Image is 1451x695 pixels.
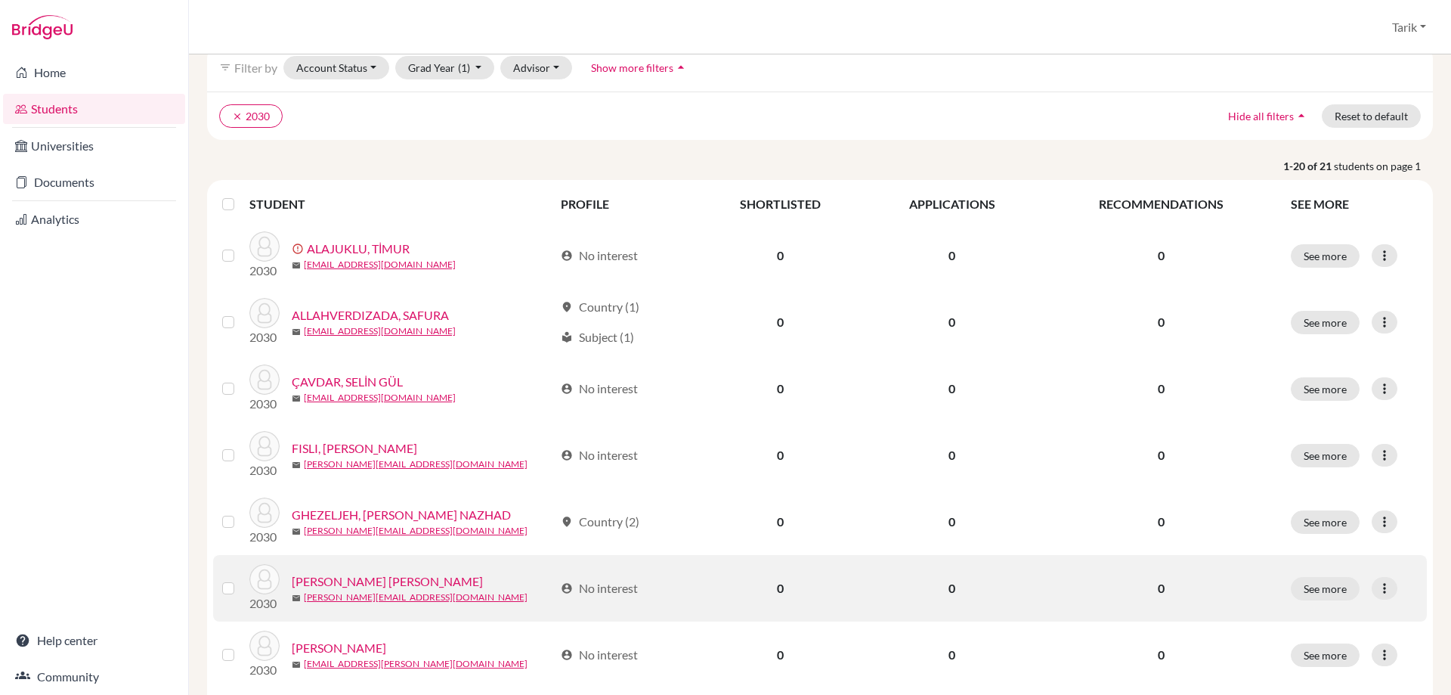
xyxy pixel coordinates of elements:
[219,104,283,128] button: clear2030
[697,555,864,622] td: 0
[249,231,280,262] img: ALAJUKLU, TİMUR
[304,657,527,671] a: [EMAIL_ADDRESS][PERSON_NAME][DOMAIN_NAME]
[219,61,231,73] i: filter_list
[561,301,573,313] span: location_on
[1228,110,1294,123] span: Hide all filters
[864,489,1040,555] td: 0
[1050,579,1273,597] p: 0
[1291,644,1360,667] button: See more
[561,250,573,262] span: account_circle
[249,431,280,461] img: FISLI, FÜLÖP JANOS
[283,56,389,79] button: Account Status
[292,373,403,391] a: ÇAVDAR, SELİN GÜL
[304,458,527,471] a: [PERSON_NAME][EMAIL_ADDRESS][DOMAIN_NAME]
[697,422,864,489] td: 0
[561,247,638,265] div: No interest
[561,328,634,346] div: Subject (1)
[249,298,280,328] img: ALLAHVERDIZADA, SAFURA
[697,289,864,355] td: 0
[3,625,185,656] a: Help center
[1291,377,1360,401] button: See more
[1291,444,1360,467] button: See more
[864,222,1040,289] td: 0
[395,56,495,79] button: Grad Year(1)
[561,380,638,398] div: No interest
[249,395,280,413] p: 2030
[292,461,301,470] span: mail
[697,622,864,688] td: 0
[864,622,1040,688] td: 0
[249,262,280,280] p: 2030
[697,222,864,289] td: 0
[1334,158,1433,174] span: students on page 1
[1050,646,1273,664] p: 0
[249,365,280,395] img: ÇAVDAR, SELİN GÜL
[561,646,638,664] div: No interest
[249,594,280,613] p: 2030
[1291,510,1360,534] button: See more
[292,527,301,536] span: mail
[1050,380,1273,398] p: 0
[1283,158,1334,174] strong: 1-20 of 21
[12,15,73,39] img: Bridge-U
[1050,446,1273,464] p: 0
[697,489,864,555] td: 0
[234,61,277,75] span: Filter by
[458,61,470,74] span: (1)
[578,56,701,79] button: Show more filtersarrow_drop_up
[249,661,280,679] p: 2030
[591,61,673,74] span: Show more filters
[673,60,688,75] i: arrow_drop_up
[292,660,301,669] span: mail
[1291,311,1360,334] button: See more
[304,258,456,271] a: [EMAIL_ADDRESS][DOMAIN_NAME]
[1282,186,1427,222] th: SEE MORE
[292,394,301,403] span: mail
[232,111,243,122] i: clear
[292,261,301,270] span: mail
[3,167,185,197] a: Documents
[864,355,1040,422] td: 0
[292,506,511,524] a: GHEZELJEH, [PERSON_NAME] NAZHAD
[249,461,280,479] p: 2030
[1050,247,1273,265] p: 0
[1322,104,1421,128] button: Reset to default
[249,186,552,222] th: STUDENT
[307,240,410,258] a: ALAJUKLU, TİMUR
[1041,186,1282,222] th: RECOMMENDATIONS
[3,131,185,161] a: Universities
[249,498,280,528] img: GHEZELJEH, ANISA HAMZEH NAZHAD
[292,306,449,324] a: ALLAHVERDIZADA, SAFURA
[561,579,638,597] div: No interest
[561,383,573,395] span: account_circle
[292,572,483,591] a: [PERSON_NAME] [PERSON_NAME]
[561,516,573,528] span: location_on
[864,555,1040,622] td: 0
[304,391,456,405] a: [EMAIL_ADDRESS][DOMAIN_NAME]
[292,327,301,337] span: mail
[249,564,280,594] img: GOMEZ, ANA VALERIA AMEZCUA
[304,524,527,538] a: [PERSON_NAME][EMAIL_ADDRESS][DOMAIN_NAME]
[3,204,185,234] a: Analytics
[1050,313,1273,331] p: 0
[552,186,697,222] th: PROFILE
[249,528,280,546] p: 2030
[561,513,639,531] div: Country (2)
[561,449,573,461] span: account_circle
[3,662,185,692] a: Community
[561,446,638,464] div: No interest
[3,57,185,88] a: Home
[697,186,864,222] th: SHORTLISTED
[1050,513,1273,531] p: 0
[1291,244,1360,268] button: See more
[697,355,864,422] td: 0
[304,591,527,604] a: [PERSON_NAME][EMAIL_ADDRESS][DOMAIN_NAME]
[249,631,280,661] img: GOUR, KIAN ARJUN
[561,582,573,594] span: account_circle
[561,331,573,343] span: local_library
[1385,13,1433,42] button: Tarik
[292,243,307,255] span: error_outline
[249,328,280,346] p: 2030
[500,56,572,79] button: Advisor
[292,639,386,657] a: [PERSON_NAME]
